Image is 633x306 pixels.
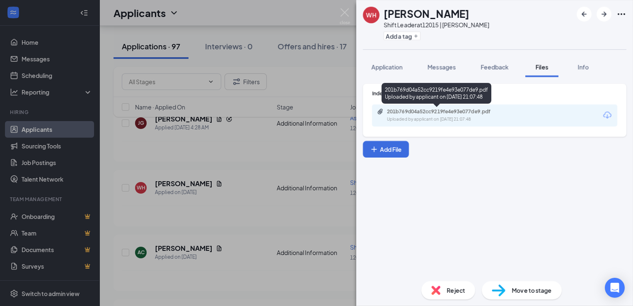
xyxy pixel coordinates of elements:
button: PlusAdd a tag [384,32,420,40]
span: Move to stage [512,286,552,295]
div: Uploaded by applicant on [DATE] 21:07:48 [387,116,511,123]
svg: Plus [413,34,418,39]
span: Messages [428,63,456,70]
button: ArrowRight [597,7,611,22]
svg: Download [602,110,612,120]
svg: Plus [370,145,378,153]
svg: Paperclip [377,108,384,115]
div: Shift Leader at 12015 | [PERSON_NAME] [384,21,489,29]
div: Open Intercom Messenger [605,278,625,298]
button: Add FilePlus [363,141,409,158]
svg: Ellipses [616,9,626,19]
svg: ArrowLeftNew [579,9,589,19]
div: 201b769d04a52cc9219fe4e93e077de9.pdf Uploaded by applicant on [DATE] 21:07:48 [382,83,491,104]
span: Application [371,63,403,70]
h1: [PERSON_NAME] [384,7,469,21]
div: WH [366,11,376,19]
div: 201b769d04a52cc9219fe4e93e077de9.pdf [387,108,503,115]
button: ArrowLeftNew [577,7,592,22]
svg: ArrowRight [599,9,609,19]
span: Info [578,63,589,70]
span: Files [536,63,548,70]
span: Reject [447,286,465,295]
span: Feedback [481,63,509,70]
a: Paperclip201b769d04a52cc9219fe4e93e077de9.pdfUploaded by applicant on [DATE] 21:07:48 [377,108,511,123]
div: Indeed Resume [372,90,617,97]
